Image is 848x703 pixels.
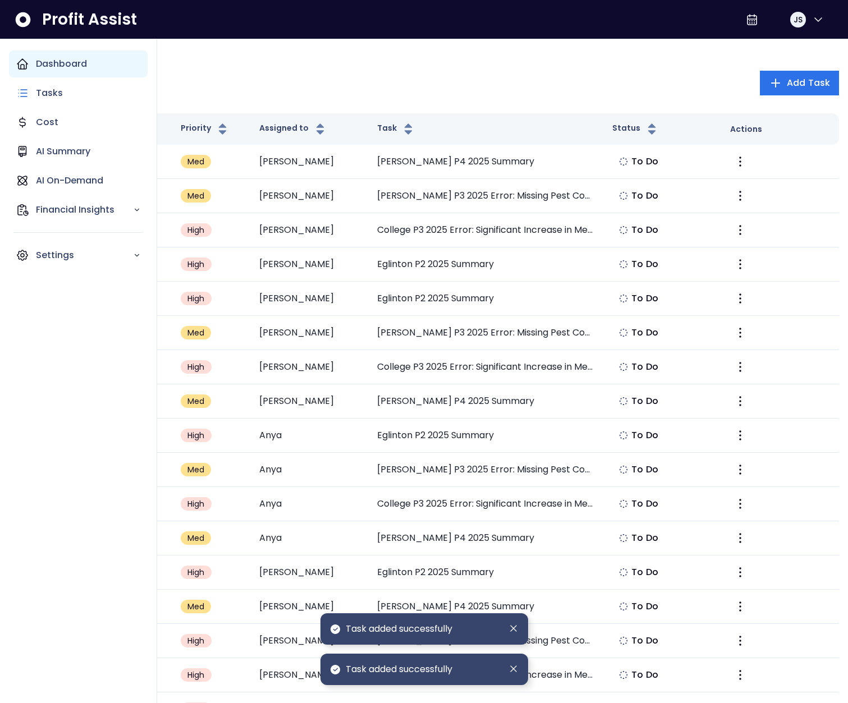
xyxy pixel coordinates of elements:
[181,122,230,136] button: Priority
[187,635,205,646] span: High
[187,224,205,236] span: High
[36,145,90,158] p: AI Summary
[730,631,750,651] button: More
[187,327,205,338] span: Med
[368,419,604,453] td: Eglinton P2 2025 Summary
[730,562,750,582] button: More
[730,391,750,411] button: More
[730,665,750,685] button: More
[250,179,368,213] td: [PERSON_NAME]
[619,260,628,269] img: Not yet Started
[631,634,658,647] span: To Do
[36,116,58,129] p: Cost
[619,157,628,166] img: Not yet Started
[730,151,750,172] button: More
[631,600,658,613] span: To Do
[631,292,658,305] span: To Do
[631,531,658,545] span: To Do
[721,113,839,145] th: Actions
[187,361,205,373] span: High
[730,460,750,480] button: More
[612,122,659,136] button: Status
[619,499,628,508] img: Not yet Started
[250,521,368,555] td: Anya
[187,293,205,304] span: High
[794,14,803,25] span: JS
[346,622,452,636] span: Task added successfully
[368,316,604,350] td: [PERSON_NAME] P3 2025 Error: Missing Pest Control Expense
[250,145,368,179] td: [PERSON_NAME]
[368,213,604,247] td: College P3 2025 Error: Significant Increase in Meal & Entertainment
[368,453,604,487] td: [PERSON_NAME] P3 2025 Error: Missing Pest Control Expense
[619,670,628,679] img: Not yet Started
[187,464,205,475] span: Med
[730,254,750,274] button: More
[730,425,750,445] button: More
[368,350,604,384] td: College P3 2025 Error: Significant Increase in Meal & Entertainment
[368,282,604,316] td: Eglinton P2 2025 Summary
[619,568,628,577] img: Not yet Started
[730,596,750,617] button: More
[250,384,368,419] td: [PERSON_NAME]
[619,362,628,371] img: Not yet Started
[368,521,604,555] td: [PERSON_NAME] P4 2025 Summary
[187,190,205,201] span: Med
[42,10,137,30] span: Profit Assist
[619,328,628,337] img: Not yet Started
[187,430,205,441] span: High
[631,429,658,442] span: To Do
[631,223,658,237] span: To Do
[250,555,368,590] td: [PERSON_NAME]
[187,396,205,407] span: Med
[730,323,750,343] button: More
[368,145,604,179] td: [PERSON_NAME] P4 2025 Summary
[619,465,628,474] img: Not yet Started
[187,156,205,167] span: Med
[730,220,750,240] button: More
[631,463,658,476] span: To Do
[730,494,750,514] button: More
[250,453,368,487] td: Anya
[368,487,604,521] td: College P3 2025 Error: Significant Increase in Meal & Entertainment
[377,122,415,136] button: Task
[368,555,604,590] td: Eglinton P2 2025 Summary
[730,288,750,309] button: More
[631,668,658,682] span: To Do
[250,247,368,282] td: [PERSON_NAME]
[187,669,205,681] span: High
[760,71,839,95] button: Add Task
[368,384,604,419] td: [PERSON_NAME] P4 2025 Summary
[730,186,750,206] button: More
[619,226,628,235] img: Not yet Started
[730,528,750,548] button: More
[368,179,604,213] td: [PERSON_NAME] P3 2025 Error: Missing Pest Control Expense
[36,174,103,187] p: AI On-Demand
[619,636,628,645] img: Not yet Started
[730,357,750,377] button: More
[36,249,133,262] p: Settings
[250,590,368,624] td: [PERSON_NAME]
[346,663,452,676] span: Task added successfully
[187,259,205,270] span: High
[259,122,327,136] button: Assigned to
[619,191,628,200] img: Not yet Started
[368,247,604,282] td: Eglinton P2 2025 Summary
[36,203,133,217] p: Financial Insights
[619,397,628,406] img: Not yet Started
[508,622,519,635] button: Dismiss
[619,294,628,303] img: Not yet Started
[631,394,658,408] span: To Do
[187,601,205,612] span: Med
[187,567,205,578] span: High
[250,487,368,521] td: Anya
[631,326,658,339] span: To Do
[187,498,205,509] span: High
[631,497,658,511] span: To Do
[250,419,368,453] td: Anya
[631,258,658,271] span: To Do
[631,360,658,374] span: To Do
[250,213,368,247] td: [PERSON_NAME]
[619,534,628,543] img: Not yet Started
[250,282,368,316] td: [PERSON_NAME]
[631,155,658,168] span: To Do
